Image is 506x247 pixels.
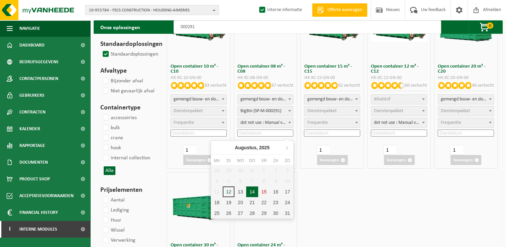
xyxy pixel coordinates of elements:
[246,186,258,197] div: 14
[317,155,348,165] button: Toevoegen
[223,208,234,219] div: 26
[174,20,441,34] input: Zoeken
[211,157,223,164] div: ma
[19,70,58,87] span: Contactpersonen
[19,54,59,70] span: Bedrijfsgegevens
[7,221,13,238] span: I
[100,39,155,49] h3: Standaardoplossingen
[19,87,44,104] span: Gebruikers
[85,5,219,15] button: 10-955784 - FECS CONSTRUCTION - HOUDENG-AIMERIES
[374,97,390,102] span: Afvalstof
[171,130,227,137] input: Startdatum
[384,155,415,165] button: Toevoegen
[374,108,403,113] span: Dienstenpakket
[19,120,40,137] span: Kalender
[450,145,463,155] input: 1
[258,197,270,208] div: 22
[237,130,294,137] input: Startdatum
[307,108,336,113] span: Dienstenpakket
[469,20,502,34] button: 0
[101,86,155,96] label: Niet gevaarlijk afval
[316,145,329,155] input: 1
[171,64,227,74] h3: Open container 10 m³ - C10
[101,123,120,133] label: bulk
[101,215,121,225] label: Huur
[237,106,294,116] span: BigBin (SP-M-000291)
[183,155,214,165] button: Toevoegen
[304,76,360,80] div: HK-XC-15-GN-00
[211,208,223,219] div: 25
[438,95,494,104] span: gemengd bouw- en sloopafval (inert en niet inert)
[183,145,196,155] input: 1
[282,157,293,164] div: zo
[223,157,234,164] div: di
[371,118,427,128] span: dot not use : Manual voor MyVanheede
[19,171,50,187] span: Product Shop
[19,221,57,238] span: Interne modules
[371,130,427,137] input: Startdatum
[89,5,210,15] span: 10-955784 - FECS CONSTRUCTION - HOUDENG-AIMERIES
[101,133,123,143] label: crane
[371,76,427,80] div: HK-XC-12-GN-00
[258,157,270,164] div: vr
[237,118,294,128] span: dot not use : Manual voor MyVanheede
[438,64,494,74] h3: Open container 20 m³ - C20
[223,197,234,208] div: 19
[171,94,227,104] span: gemengd bouw- en sloopafval (inert en niet inert)
[270,197,282,208] div: 23
[101,205,129,215] label: Lediging
[304,64,360,74] h3: Open container 15 m³ - C15
[101,143,121,153] label: hook
[19,104,45,120] span: Contracten
[270,157,282,164] div: za
[307,120,327,125] span: Frequentie
[371,64,427,74] h3: Open container 12 m³ - C12
[259,145,270,150] i: 2025
[441,108,470,113] span: Dienstenpakket
[383,145,396,155] input: 1
[232,142,272,153] div: Augustus,
[246,197,258,208] div: 21
[174,108,203,113] span: Dienstenpakket
[101,195,125,205] label: Aantal
[19,137,45,154] span: Rapportage
[104,166,115,175] button: Alle
[371,118,427,128] span: dot not use : Manual voor MyVanheede
[19,204,58,221] span: Financial History
[282,197,293,208] div: 24
[438,130,494,137] input: Startdatum
[450,155,481,165] button: Toevoegen
[234,208,246,219] div: 27
[170,191,227,220] img: HK-XC-30-GN-00
[238,118,293,128] span: dot not use : Manual voor MyVanheede
[237,64,294,74] h3: Open container 08 m³ - C08
[258,5,302,15] label: Interne informatie
[304,95,360,104] span: gemengd bouw- en sloopafval (inert en niet inert)
[258,208,270,219] div: 29
[101,76,143,86] label: Bijzonder afval
[100,185,155,195] h3: Prijselementen
[205,82,227,89] p: 83 verkocht
[304,94,360,104] span: gemengd bouw- en sloopafval (inert en niet inert)
[94,20,147,34] h2: Onze oplossingen
[223,186,234,197] div: 12
[238,95,293,104] span: gemengd bouw- en sloopafval (inert en niet inert)
[472,82,494,89] p: 46 verkocht
[246,208,258,219] div: 28
[19,37,44,54] span: Dashboard
[246,157,258,164] div: do
[100,66,155,76] h3: Afvaltype
[441,120,461,125] span: Frequentie
[101,113,137,123] label: accessoiries
[237,94,294,104] span: gemengd bouw- en sloopafval (inert en niet inert)
[326,7,364,13] span: Offerte aanvragen
[405,82,427,89] p: 60 verkocht
[234,197,246,208] div: 20
[234,157,246,164] div: wo
[101,49,158,59] label: Standaardoplossingen
[101,225,125,235] label: Wissel
[270,186,282,197] div: 16
[282,186,293,197] div: 17
[211,197,223,208] div: 18
[101,153,150,163] label: internal collection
